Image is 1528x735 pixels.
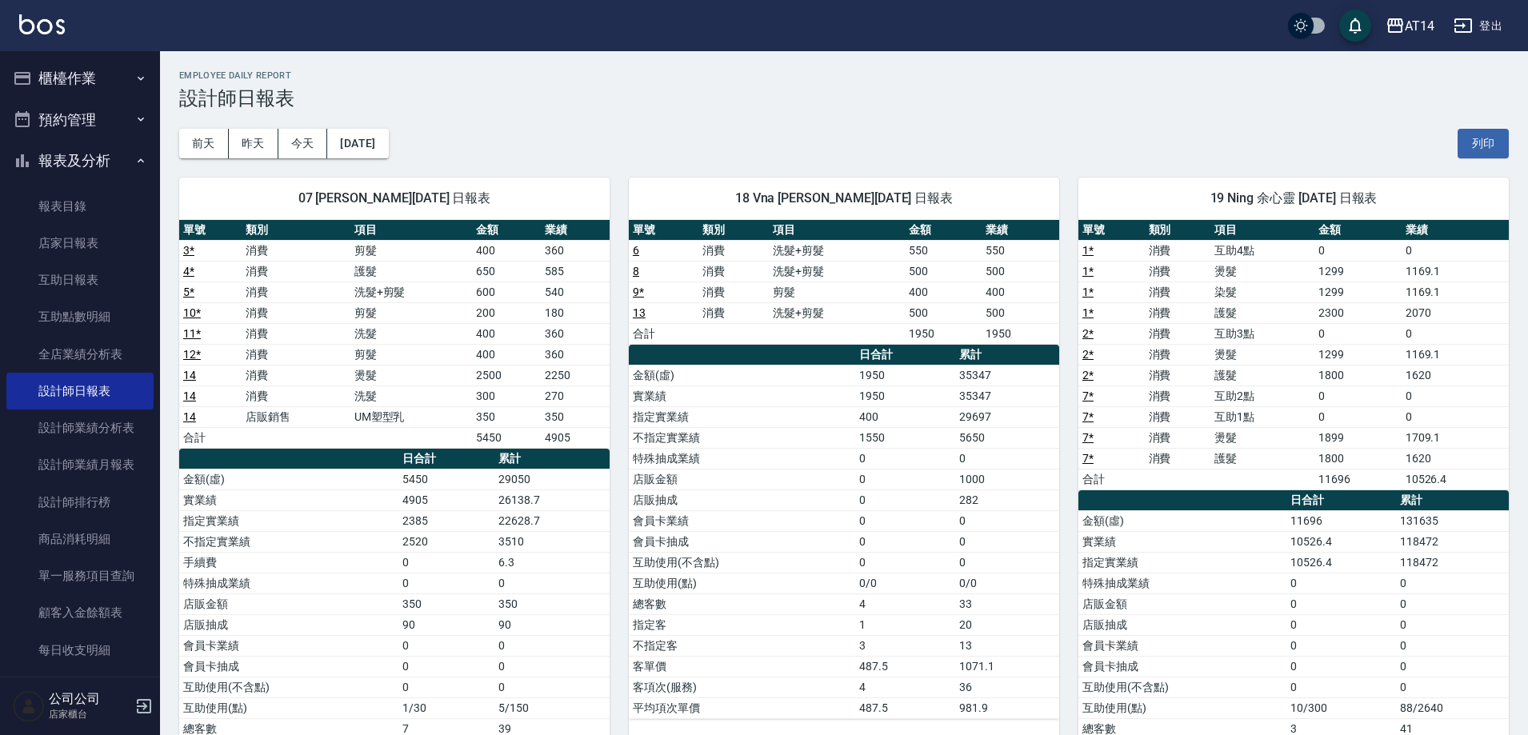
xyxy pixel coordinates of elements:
[698,302,768,323] td: 消費
[242,220,350,241] th: 類別
[179,220,242,241] th: 單號
[855,365,955,385] td: 1950
[1210,344,1314,365] td: 燙髮
[955,489,1059,510] td: 282
[1145,220,1211,241] th: 類別
[855,406,955,427] td: 400
[1078,220,1145,241] th: 單號
[633,265,639,278] a: 8
[179,489,398,510] td: 實業績
[541,302,610,323] td: 180
[1314,282,1401,302] td: 1299
[855,697,955,718] td: 487.5
[698,220,768,241] th: 類別
[1145,302,1211,323] td: 消費
[1396,573,1509,593] td: 0
[1145,240,1211,261] td: 消費
[1396,656,1509,677] td: 0
[905,220,982,241] th: 金額
[179,697,398,718] td: 互助使用(點)
[494,449,610,469] th: 累計
[541,427,610,448] td: 4905
[229,129,278,158] button: 昨天
[1145,406,1211,427] td: 消費
[494,697,610,718] td: 5/150
[1078,593,1286,614] td: 店販金額
[1339,10,1371,42] button: save
[629,697,855,718] td: 平均項次單價
[1145,282,1211,302] td: 消費
[629,656,855,677] td: 客單價
[494,656,610,677] td: 0
[242,240,350,261] td: 消費
[398,469,495,489] td: 5450
[350,365,472,385] td: 燙髮
[494,635,610,656] td: 0
[955,656,1059,677] td: 1071.1
[1402,344,1509,365] td: 1169.1
[698,282,768,302] td: 消費
[1314,365,1401,385] td: 1800
[855,510,955,531] td: 0
[494,510,610,531] td: 22628.7
[472,302,541,323] td: 200
[472,220,541,241] th: 金額
[179,469,398,489] td: 金額(虛)
[1210,220,1314,241] th: 項目
[1286,635,1396,656] td: 0
[1396,593,1509,614] td: 0
[1078,656,1286,677] td: 會員卡抽成
[629,635,855,656] td: 不指定客
[6,336,154,373] a: 全店業績分析表
[179,635,398,656] td: 會員卡業績
[633,306,646,319] a: 13
[179,531,398,552] td: 不指定實業績
[648,190,1040,206] span: 18 Vna [PERSON_NAME][DATE] 日報表
[6,521,154,557] a: 商品消耗明細
[905,302,982,323] td: 500
[472,365,541,385] td: 2500
[6,373,154,409] a: 設計師日報表
[472,261,541,282] td: 650
[629,448,855,469] td: 特殊抽成業績
[955,635,1059,656] td: 13
[472,406,541,427] td: 350
[905,282,982,302] td: 400
[1286,677,1396,697] td: 0
[855,345,955,366] th: 日合計
[955,365,1059,385] td: 35347
[1402,220,1509,241] th: 業績
[855,552,955,573] td: 0
[1286,614,1396,635] td: 0
[494,489,610,510] td: 26138.7
[955,406,1059,427] td: 29697
[6,225,154,262] a: 店家日報表
[350,406,472,427] td: UM塑型乳
[855,385,955,406] td: 1950
[6,675,154,717] button: 客戶管理
[1402,427,1509,448] td: 1709.1
[350,385,472,406] td: 洗髮
[541,385,610,406] td: 270
[855,489,955,510] td: 0
[350,344,472,365] td: 剪髮
[398,697,495,718] td: 1/30
[1314,427,1401,448] td: 1899
[1145,365,1211,385] td: 消費
[541,406,610,427] td: 350
[769,240,905,261] td: 洗髮+剪髮
[905,240,982,261] td: 550
[398,635,495,656] td: 0
[855,635,955,656] td: 3
[242,344,350,365] td: 消費
[494,677,610,697] td: 0
[629,345,1059,719] table: a dense table
[472,282,541,302] td: 600
[179,427,242,448] td: 合計
[1402,323,1509,344] td: 0
[982,323,1058,344] td: 1950
[1078,614,1286,635] td: 店販抽成
[698,261,768,282] td: 消費
[350,302,472,323] td: 剪髮
[1447,11,1509,41] button: 登出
